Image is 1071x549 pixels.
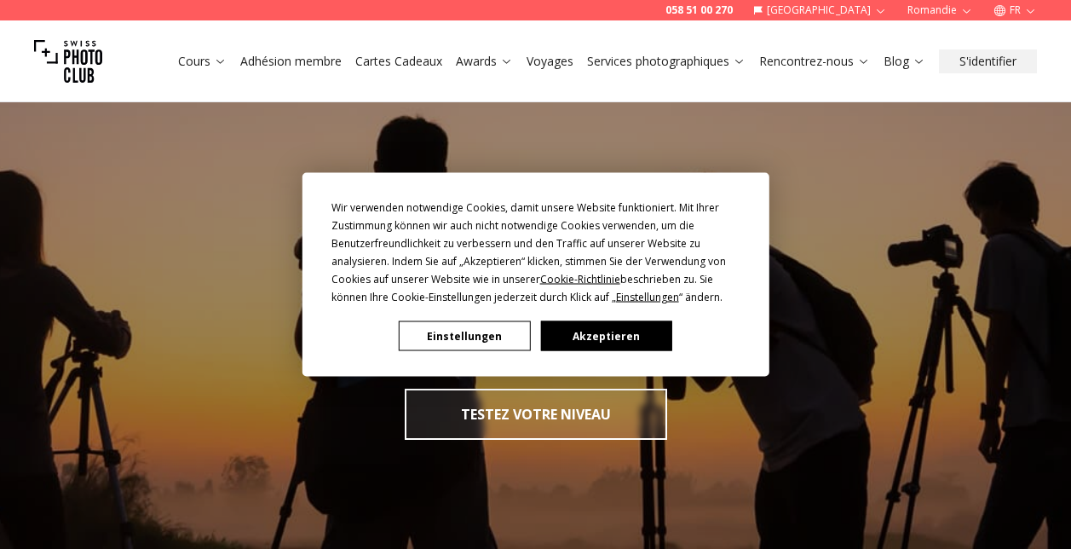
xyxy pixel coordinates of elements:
[302,173,769,377] div: Cookie Consent Prompt
[331,199,740,306] div: Wir verwenden notwendige Cookies, damit unsere Website funktioniert. Mit Ihrer Zustimmung können ...
[540,272,620,286] span: Cookie-Richtlinie
[399,321,530,351] button: Einstellungen
[616,290,679,304] span: Einstellungen
[540,321,671,351] button: Akzeptieren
